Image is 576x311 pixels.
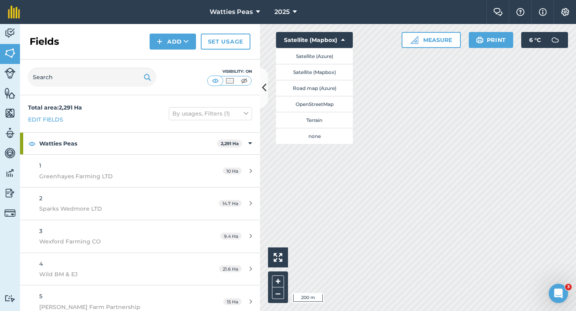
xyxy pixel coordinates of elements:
span: 14.7 Ha [219,200,242,207]
img: A question mark icon [516,8,525,16]
button: Print [469,32,514,48]
button: OpenStreetMap [276,96,353,112]
strong: Total area : 2,291 Ha [28,104,82,111]
span: Greenhayes Farming LTD [39,172,190,181]
span: Wexford Farming CO [39,237,190,246]
span: 5 [39,293,42,300]
button: Road map (Azure) [276,80,353,96]
span: 2025 [274,7,290,17]
img: svg+xml;base64,PHN2ZyB4bWxucz0iaHR0cDovL3d3dy53My5vcmcvMjAwMC9zdmciIHdpZHRoPSIxNCIgaGVpZ2h0PSIyNC... [157,37,162,46]
span: 15 Ha [223,298,242,305]
img: svg+xml;base64,PHN2ZyB4bWxucz0iaHR0cDovL3d3dy53My5vcmcvMjAwMC9zdmciIHdpZHRoPSI1NiIgaGVpZ2h0PSI2MC... [4,47,16,59]
img: svg+xml;base64,PHN2ZyB4bWxucz0iaHR0cDovL3d3dy53My5vcmcvMjAwMC9zdmciIHdpZHRoPSIxOSIgaGVpZ2h0PSIyNC... [476,35,484,45]
span: 4 [39,260,43,267]
span: 3 [565,284,572,290]
span: 21.6 Ha [219,265,242,272]
a: 4Wild BM & EJ21.6 Ha [20,253,260,285]
span: 6 ° C [529,32,541,48]
img: svg+xml;base64,PHN2ZyB4bWxucz0iaHR0cDovL3d3dy53My5vcmcvMjAwMC9zdmciIHdpZHRoPSI1MCIgaGVpZ2h0PSI0MC... [225,77,235,85]
span: Sparks Wedmore LTD [39,204,190,213]
button: Satellite (Mapbox) [276,32,353,48]
img: svg+xml;base64,PHN2ZyB4bWxucz0iaHR0cDovL3d3dy53My5vcmcvMjAwMC9zdmciIHdpZHRoPSIxNyIgaGVpZ2h0PSIxNy... [539,7,547,17]
iframe: Intercom live chat [549,284,568,303]
img: Ruler icon [410,36,418,44]
img: svg+xml;base64,PD94bWwgdmVyc2lvbj0iMS4wIiBlbmNvZGluZz0idXRmLTgiPz4KPCEtLSBHZW5lcmF0b3I6IEFkb2JlIE... [4,187,16,199]
strong: Watties Peas [39,133,217,154]
img: A cog icon [560,8,570,16]
img: fieldmargin Logo [8,6,20,18]
img: svg+xml;base64,PHN2ZyB4bWxucz0iaHR0cDovL3d3dy53My5vcmcvMjAwMC9zdmciIHdpZHRoPSIxOCIgaGVpZ2h0PSIyNC... [28,139,36,148]
input: Search [28,68,156,87]
div: Watties Peas2,291 Ha [20,133,260,154]
img: svg+xml;base64,PD94bWwgdmVyc2lvbj0iMS4wIiBlbmNvZGluZz0idXRmLTgiPz4KPCEtLSBHZW5lcmF0b3I6IEFkb2JlIE... [4,127,16,139]
a: Edit fields [28,115,63,124]
img: svg+xml;base64,PHN2ZyB4bWxucz0iaHR0cDovL3d3dy53My5vcmcvMjAwMC9zdmciIHdpZHRoPSI1NiIgaGVpZ2h0PSI2MC... [4,87,16,99]
span: 1 [39,162,41,169]
button: Satellite (Azure) [276,48,353,64]
a: 2Sparks Wedmore LTD14.7 Ha [20,187,260,220]
img: svg+xml;base64,PHN2ZyB4bWxucz0iaHR0cDovL3d3dy53My5vcmcvMjAwMC9zdmciIHdpZHRoPSIxOSIgaGVpZ2h0PSIyNC... [144,72,151,82]
button: – [272,287,284,299]
img: Four arrows, one pointing top left, one top right, one bottom right and the last bottom left [274,253,282,262]
div: Visibility: On [207,68,252,75]
strong: 2,291 Ha [221,141,239,146]
h2: Fields [30,35,59,48]
img: svg+xml;base64,PHN2ZyB4bWxucz0iaHR0cDovL3d3dy53My5vcmcvMjAwMC9zdmciIHdpZHRoPSI1NiIgaGVpZ2h0PSI2MC... [4,107,16,119]
img: svg+xml;base64,PD94bWwgdmVyc2lvbj0iMS4wIiBlbmNvZGluZz0idXRmLTgiPz4KPCEtLSBHZW5lcmF0b3I6IEFkb2JlIE... [4,147,16,159]
span: 2 [39,195,42,202]
button: Measure [402,32,461,48]
span: 9.4 Ha [220,233,242,239]
button: Terrain [276,112,353,128]
button: By usages, Filters (1) [169,107,252,120]
button: 6 °C [521,32,568,48]
img: svg+xml;base64,PD94bWwgdmVyc2lvbj0iMS4wIiBlbmNvZGluZz0idXRmLTgiPz4KPCEtLSBHZW5lcmF0b3I6IEFkb2JlIE... [4,207,16,219]
img: svg+xml;base64,PD94bWwgdmVyc2lvbj0iMS4wIiBlbmNvZGluZz0idXRmLTgiPz4KPCEtLSBHZW5lcmF0b3I6IEFkb2JlIE... [4,68,16,79]
img: svg+xml;base64,PHN2ZyB4bWxucz0iaHR0cDovL3d3dy53My5vcmcvMjAwMC9zdmciIHdpZHRoPSI1MCIgaGVpZ2h0PSI0MC... [210,77,220,85]
img: svg+xml;base64,PD94bWwgdmVyc2lvbj0iMS4wIiBlbmNvZGluZz0idXRmLTgiPz4KPCEtLSBHZW5lcmF0b3I6IEFkb2JlIE... [4,167,16,179]
button: Satellite (Mapbox) [276,64,353,80]
a: 3Wexford Farming CO9.4 Ha [20,220,260,253]
img: svg+xml;base64,PD94bWwgdmVyc2lvbj0iMS4wIiBlbmNvZGluZz0idXRmLTgiPz4KPCEtLSBHZW5lcmF0b3I6IEFkb2JlIE... [4,295,16,302]
img: svg+xml;base64,PD94bWwgdmVyc2lvbj0iMS4wIiBlbmNvZGluZz0idXRmLTgiPz4KPCEtLSBHZW5lcmF0b3I6IEFkb2JlIE... [4,27,16,39]
span: 3 [39,227,42,235]
button: Add [150,34,196,50]
button: + [272,275,284,287]
span: Wild BM & EJ [39,270,190,279]
button: none [276,128,353,144]
img: svg+xml;base64,PD94bWwgdmVyc2lvbj0iMS4wIiBlbmNvZGluZz0idXRmLTgiPz4KPCEtLSBHZW5lcmF0b3I6IEFkb2JlIE... [547,32,563,48]
a: Set usage [201,34,250,50]
span: 10 Ha [223,167,242,174]
span: Watties Peas [210,7,253,17]
a: 1Greenhayes Farming LTD10 Ha [20,155,260,187]
img: Two speech bubbles overlapping with the left bubble in the forefront [493,8,503,16]
img: svg+xml;base64,PHN2ZyB4bWxucz0iaHR0cDovL3d3dy53My5vcmcvMjAwMC9zdmciIHdpZHRoPSI1MCIgaGVpZ2h0PSI0MC... [239,77,249,85]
